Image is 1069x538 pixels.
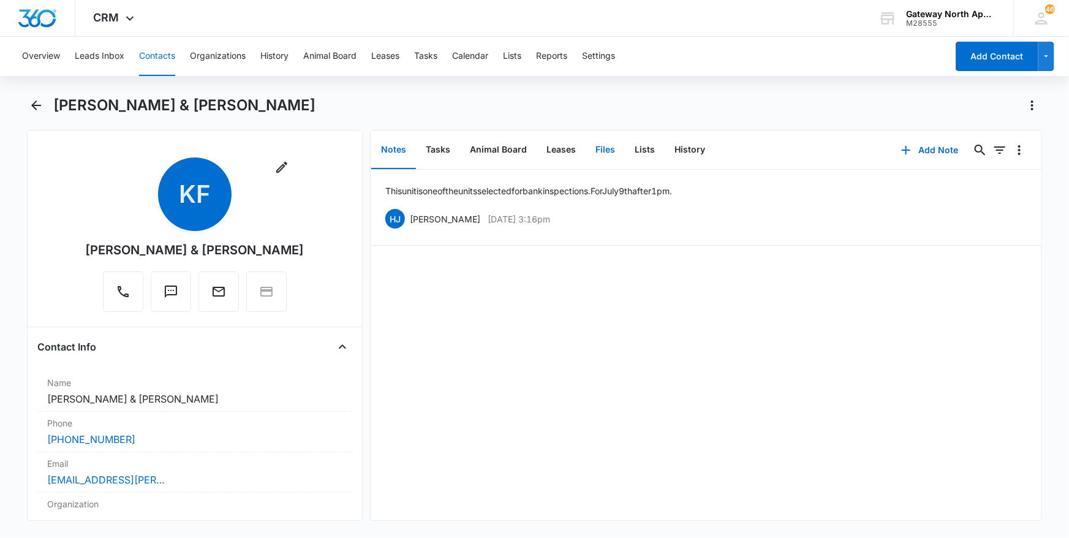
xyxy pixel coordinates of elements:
label: Organization [47,498,343,510]
button: Files [586,131,625,169]
button: Contacts [139,37,175,76]
span: KF [158,157,232,231]
button: Search... [970,140,990,160]
h1: [PERSON_NAME] & [PERSON_NAME] [53,96,315,115]
button: Overflow Menu [1010,140,1029,160]
span: HJ [385,209,405,229]
span: 46 [1045,4,1055,14]
label: Phone [47,417,343,430]
button: Reports [536,37,567,76]
a: [EMAIL_ADDRESS][PERSON_NAME][DOMAIN_NAME] [47,472,170,487]
div: [PERSON_NAME] & [PERSON_NAME] [85,241,304,259]
p: [PERSON_NAME] [410,213,480,225]
a: Text [151,290,191,301]
button: Organizations [190,37,246,76]
a: Email [198,290,239,301]
div: account id [906,19,995,28]
button: Tasks [414,37,437,76]
button: Calendar [452,37,488,76]
dd: [PERSON_NAME] & [PERSON_NAME] [47,392,343,406]
button: Leases [371,37,399,76]
button: Close [333,337,352,357]
p: [DATE] 3:16pm [488,213,550,225]
div: notifications count [1045,4,1055,14]
div: Organization--- [37,493,353,532]
label: Email [47,457,343,470]
div: Phone[PHONE_NUMBER] [37,412,353,452]
span: CRM [94,11,119,24]
label: Name [47,376,343,389]
button: History [665,131,715,169]
dd: --- [47,513,343,528]
button: History [260,37,289,76]
button: Animal Board [460,131,537,169]
button: Text [151,271,191,312]
button: Back [27,96,46,115]
button: Lists [625,131,665,169]
button: Email [198,271,239,312]
button: Filters [990,140,1010,160]
div: Email[EMAIL_ADDRESS][PERSON_NAME][DOMAIN_NAME] [37,452,353,493]
button: Leads Inbox [75,37,124,76]
h4: Contact Info [37,339,96,354]
p: This unit is one of the units selected for bank inspections. For July 9th after 1 pm. [385,184,672,197]
button: Lists [503,37,521,76]
button: Notes [371,131,416,169]
button: Overview [22,37,60,76]
button: Add Note [889,135,970,165]
div: Name[PERSON_NAME] & [PERSON_NAME] [37,371,353,412]
button: Actions [1022,96,1042,115]
button: Settings [582,37,615,76]
button: Add Contact [956,42,1038,71]
button: Animal Board [303,37,357,76]
button: Leases [537,131,586,169]
a: [PHONE_NUMBER] [47,432,135,447]
button: Call [103,271,143,312]
a: Call [103,290,143,301]
button: Tasks [416,131,460,169]
div: account name [906,9,995,19]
